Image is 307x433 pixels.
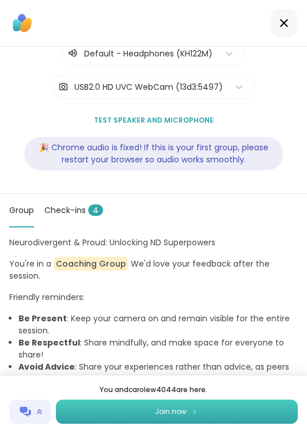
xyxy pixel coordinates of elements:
[44,204,103,216] span: Check-ins
[18,337,80,348] b: Be Respectful
[155,407,187,417] span: Join now
[18,405,32,419] img: ShareWell Logomark
[88,204,103,216] span: 4
[191,408,198,415] img: ShareWell Logomark
[18,361,298,385] li: : Share your experiences rather than advice, as peers are not mental health professionals.
[54,257,128,271] span: Coaching Group
[9,258,298,282] p: You're in a We'd love your feedback after the session.
[18,337,298,361] li: : Share mindfully, and make space for everyone to share!
[9,291,298,303] h3: Friendly reminders:
[37,409,42,415] img: chat
[89,385,218,395] p: You and carolew4044 are here.
[9,10,36,36] img: ShareWell Logo
[58,75,69,98] img: Camera
[24,137,283,170] div: 🎉 Chrome audio is fixed! If this is your first group, please restart your browser so audio works ...
[18,313,298,337] li: : Keep your camera on and remain visible for the entire session.
[9,237,298,249] h1: Neurodivergent & Proud: Unlocking ND Superpowers
[94,115,214,126] span: Test speaker and microphone
[89,108,218,132] button: Test speaker and microphone
[18,313,67,324] b: Be Present
[56,400,298,424] button: Join now
[74,81,223,93] div: USB2.0 HD UVC WebCam (13d3:5497)
[9,400,51,424] button: chat
[18,361,75,373] b: Avoid Advice
[9,204,34,216] span: Group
